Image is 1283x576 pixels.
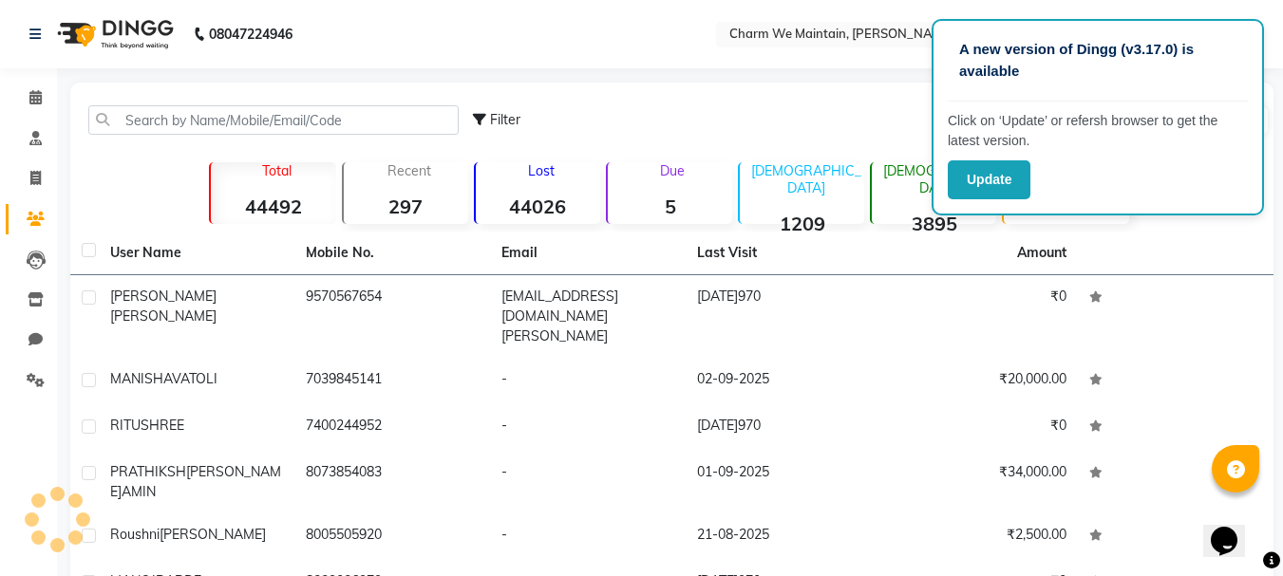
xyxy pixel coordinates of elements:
[294,513,490,560] td: 8005505920
[141,417,184,434] span: SHREE
[122,483,156,500] span: AMIN
[294,404,490,451] td: 7400244952
[476,195,600,218] strong: 44026
[218,162,335,179] p: Total
[490,275,686,358] td: [EMAIL_ADDRESS][DOMAIN_NAME][PERSON_NAME]
[882,275,1078,358] td: ₹0
[612,162,732,179] p: Due
[110,307,217,325] span: [PERSON_NAME]
[686,232,881,275] th: Last Visit
[490,451,686,513] td: -
[882,513,1078,560] td: ₹2,500.00
[209,8,292,61] b: 08047224946
[483,162,600,179] p: Lost
[110,288,217,305] span: [PERSON_NAME]
[1006,232,1078,274] th: Amount
[740,212,864,235] strong: 1209
[879,162,996,196] p: [DEMOGRAPHIC_DATA]
[686,451,881,513] td: 01-09-2025
[959,39,1236,82] p: A new version of Dingg (v3.17.0) is available
[110,370,172,387] span: MANISHA
[686,275,881,358] td: [DATE]970
[172,370,217,387] span: VATOLI
[490,111,520,128] span: Filter
[686,358,881,404] td: 02-09-2025
[211,195,335,218] strong: 44492
[160,526,266,543] span: [PERSON_NAME]
[948,160,1030,199] button: Update
[110,417,141,434] span: RITU
[110,463,281,500] span: PRATHIKSH[PERSON_NAME]
[110,526,160,543] span: Roushni
[88,105,459,135] input: Search by Name/Mobile/Email/Code
[490,358,686,404] td: -
[294,358,490,404] td: 7039845141
[747,162,864,196] p: [DEMOGRAPHIC_DATA]
[344,195,468,218] strong: 297
[48,8,179,61] img: logo
[948,111,1248,151] p: Click on ‘Update’ or refersh browser to get the latest version.
[686,404,881,451] td: [DATE]970
[882,358,1078,404] td: ₹20,000.00
[686,513,881,560] td: 21-08-2025
[490,232,686,275] th: Email
[351,162,468,179] p: Recent
[882,451,1078,513] td: ₹34,000.00
[608,195,732,218] strong: 5
[294,451,490,513] td: 8073854083
[1203,500,1264,557] iframe: chat widget
[490,513,686,560] td: -
[882,404,1078,451] td: ₹0
[490,404,686,451] td: -
[872,212,996,235] strong: 3895
[294,275,490,358] td: 9570567654
[99,232,294,275] th: User Name
[294,232,490,275] th: Mobile No.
